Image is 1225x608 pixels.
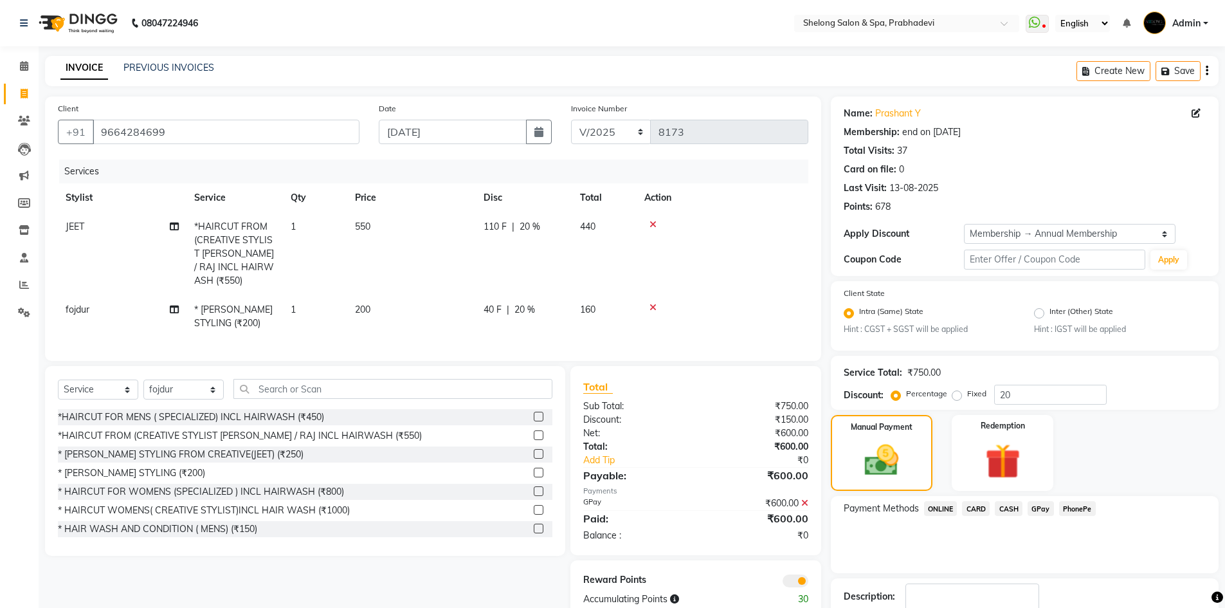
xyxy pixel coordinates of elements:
[974,439,1031,483] img: _gift.svg
[58,103,78,115] label: Client
[58,429,422,443] div: *HAIRCUT FROM (CREATIVE STYLIST [PERSON_NAME] / RAJ INCL HAIRWASH (₹550)
[1143,12,1166,34] img: Admin
[574,413,696,427] div: Discount:
[844,107,873,120] div: Name:
[889,181,938,195] div: 13-08-2025
[1059,501,1096,516] span: PhonePe
[58,504,350,517] div: * HAIRCUT WOMENS( CREATIVE STYLIST)INCL HAIR WASH (₹1000)
[583,486,808,497] div: Payments
[696,511,818,526] div: ₹600.00
[757,593,818,606] div: 30
[844,324,1015,335] small: Hint : CGST + SGST will be applied
[875,107,921,120] a: Prashant Y
[33,5,121,41] img: logo
[844,163,896,176] div: Card on file:
[66,304,89,315] span: fojdur
[696,529,818,542] div: ₹0
[574,511,696,526] div: Paid:
[512,220,514,234] span: |
[58,466,205,480] div: * [PERSON_NAME] STYLING (₹200)
[716,454,818,467] div: ₹0
[580,304,595,315] span: 160
[347,183,476,212] th: Price
[574,529,696,542] div: Balance :
[520,220,540,234] span: 20 %
[291,221,296,232] span: 1
[851,421,912,433] label: Manual Payment
[514,303,535,317] span: 20 %
[379,103,396,115] label: Date
[696,440,818,454] div: ₹600.00
[1076,61,1150,81] button: Create New
[571,103,627,115] label: Invoice Number
[291,304,296,315] span: 1
[574,593,756,606] div: Accumulating Points
[637,183,808,212] th: Action
[58,410,324,424] div: *HAIRCUT FOR MENS ( SPECIALIZED) INCL HAIRWASH (₹450)
[899,163,904,176] div: 0
[1034,324,1206,335] small: Hint : IGST will be applied
[859,306,923,321] label: Intra (Same) State
[572,183,637,212] th: Total
[283,183,347,212] th: Qty
[194,304,273,329] span: * [PERSON_NAME] STYLING (₹200)
[58,120,94,144] button: +91
[844,144,894,158] div: Total Visits:
[186,183,283,212] th: Service
[574,454,716,467] a: Add Tip
[696,400,818,413] div: ₹750.00
[902,125,961,139] div: end on [DATE]
[844,200,873,214] div: Points:
[844,181,887,195] div: Last Visit:
[844,253,965,266] div: Coupon Code
[66,221,84,232] span: JEET
[574,468,696,483] div: Payable:
[123,62,214,73] a: PREVIOUS INVOICES
[844,366,902,380] div: Service Total:
[355,221,370,232] span: 550
[906,388,947,400] label: Percentage
[696,497,818,510] div: ₹600.00
[476,183,572,212] th: Disc
[844,389,884,402] div: Discount:
[58,485,344,499] div: * HAIRCUT FOR WOMENS (SPECIALIZED ) INCL HAIRWASH (₹800)
[574,497,696,510] div: GPay
[58,522,257,536] div: * HAIR WASH AND CONDITION ( MENS) (₹150)
[574,400,696,413] div: Sub Total:
[897,144,907,158] div: 37
[995,501,1022,516] span: CASH
[1150,250,1187,270] button: Apply
[844,502,919,515] span: Payment Methods
[981,420,1025,432] label: Redemption
[507,303,509,317] span: |
[924,501,957,516] span: ONLINE
[875,200,891,214] div: 678
[574,440,696,454] div: Total:
[1049,306,1113,321] label: Inter (Other) State
[907,366,941,380] div: ₹750.00
[844,288,885,299] label: Client State
[141,5,198,41] b: 08047224946
[93,120,359,144] input: Search by Name/Mobile/Email/Code
[696,427,818,440] div: ₹600.00
[574,427,696,440] div: Net:
[962,501,990,516] span: CARD
[355,304,370,315] span: 200
[967,388,986,400] label: Fixed
[1156,61,1201,81] button: Save
[58,183,186,212] th: Stylist
[583,380,613,394] span: Total
[233,379,552,399] input: Search or Scan
[696,468,818,483] div: ₹600.00
[194,221,274,286] span: *HAIRCUT FROM (CREATIVE STYLIST [PERSON_NAME] / RAJ INCL HAIRWASH (₹550)
[854,441,909,480] img: _cash.svg
[580,221,595,232] span: 440
[60,57,108,80] a: INVOICE
[58,448,304,461] div: * [PERSON_NAME] STYLING FROM CREATIVE(JEET) (₹250)
[484,303,502,317] span: 40 F
[484,220,507,234] span: 110 F
[844,590,895,603] div: Description:
[696,413,818,427] div: ₹150.00
[1028,501,1054,516] span: GPay
[1172,17,1201,30] span: Admin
